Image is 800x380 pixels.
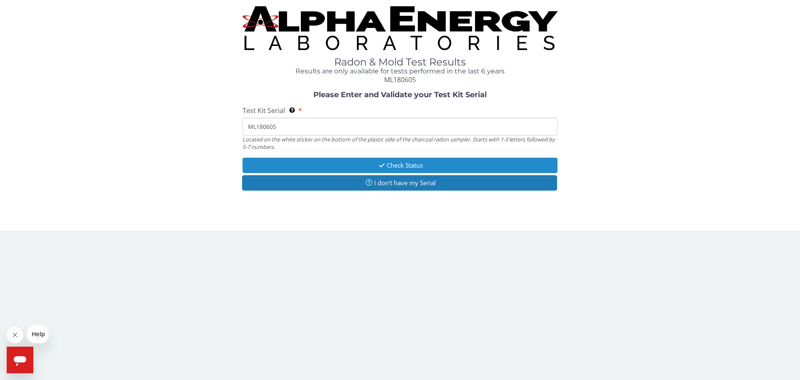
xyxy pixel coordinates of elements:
strong: Please Enter and Validate your Test Kit Serial [313,90,487,99]
span: ML180605 [384,75,416,84]
img: TightCrop.jpg [242,6,557,50]
h4: Results are only available for tests performed in the last 6 years [242,68,557,75]
h1: Radon & Mold Test Results [242,57,557,68]
iframe: Button to launch messaging window [7,347,33,373]
button: I don't have my Serial [242,175,557,191]
div: Located on the white sticker on the bottom of the plastic side of the charcoal radon sampler. Sta... [242,136,557,151]
iframe: Message from company [27,325,49,343]
button: Check Status [242,158,557,173]
span: Test Kit Serial [242,106,285,115]
iframe: Close message [7,327,23,343]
